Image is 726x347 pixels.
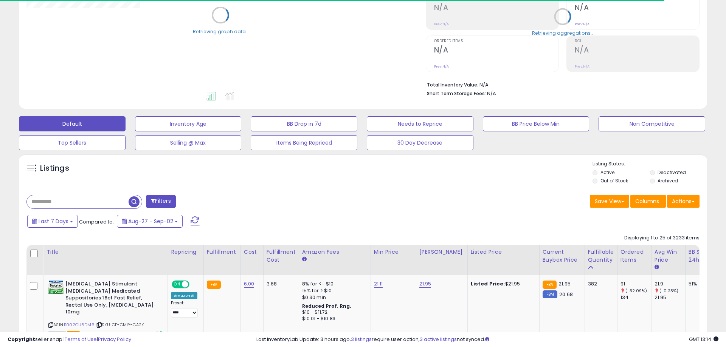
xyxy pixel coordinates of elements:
[367,116,473,131] button: Needs to Reprice
[193,28,248,35] div: Retrieving graph data..
[8,336,35,343] strong: Copyright
[19,135,126,150] button: Top Sellers
[135,116,242,131] button: Inventory Age
[135,135,242,150] button: Selling @ Max
[532,29,593,36] div: Retrieving aggregations..
[19,116,126,131] button: Default
[8,336,131,343] div: seller snap | |
[251,135,357,150] button: Items Being Repriced
[251,116,357,131] button: BB Drop in 7d
[599,116,705,131] button: Non Competitive
[483,116,589,131] button: BB Price Below Min
[367,135,473,150] button: 30 Day Decrease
